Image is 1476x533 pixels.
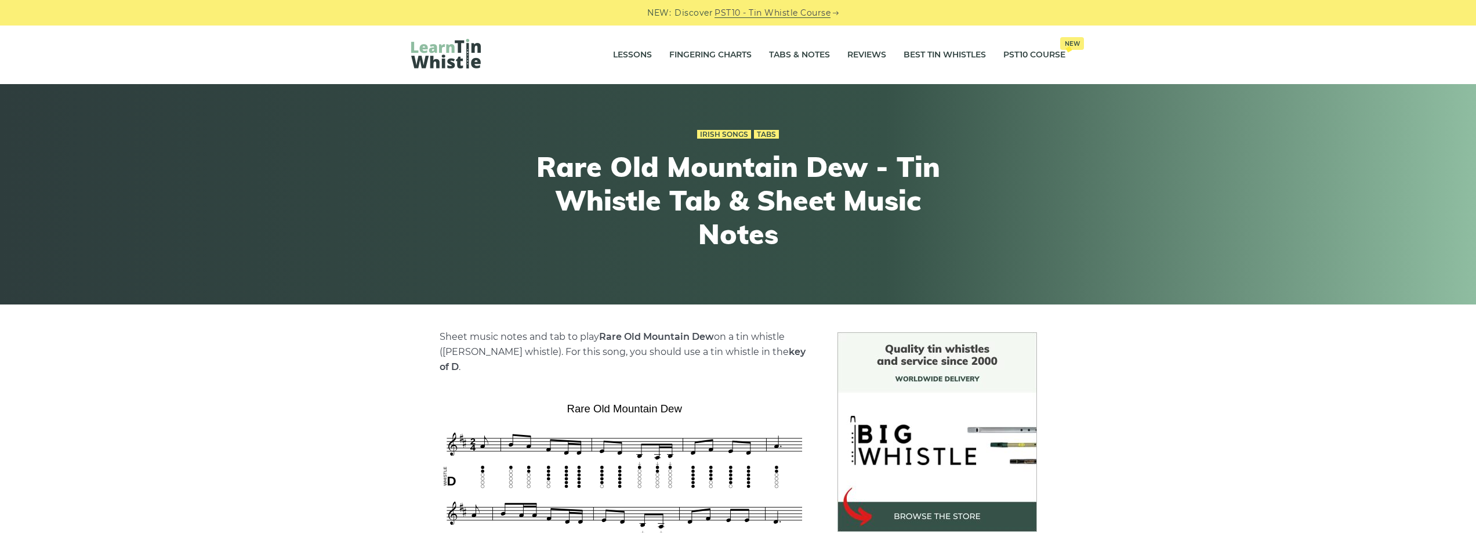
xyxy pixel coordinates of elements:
[697,130,751,139] a: Irish Songs
[837,332,1037,532] img: BigWhistle Tin Whistle Store
[613,41,652,70] a: Lessons
[769,41,830,70] a: Tabs & Notes
[754,130,779,139] a: Tabs
[525,150,952,251] h1: Rare Old Mountain Dew - Tin Whistle Tab & Sheet Music Notes
[599,331,714,342] strong: Rare Old Mountain Dew
[440,329,810,375] p: Sheet music notes and tab to play on a tin whistle ([PERSON_NAME] whistle). For this song, you sh...
[411,39,481,68] img: LearnTinWhistle.com
[847,41,886,70] a: Reviews
[1060,37,1084,50] span: New
[440,346,806,372] strong: key of D
[669,41,752,70] a: Fingering Charts
[904,41,986,70] a: Best Tin Whistles
[1003,41,1065,70] a: PST10 CourseNew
